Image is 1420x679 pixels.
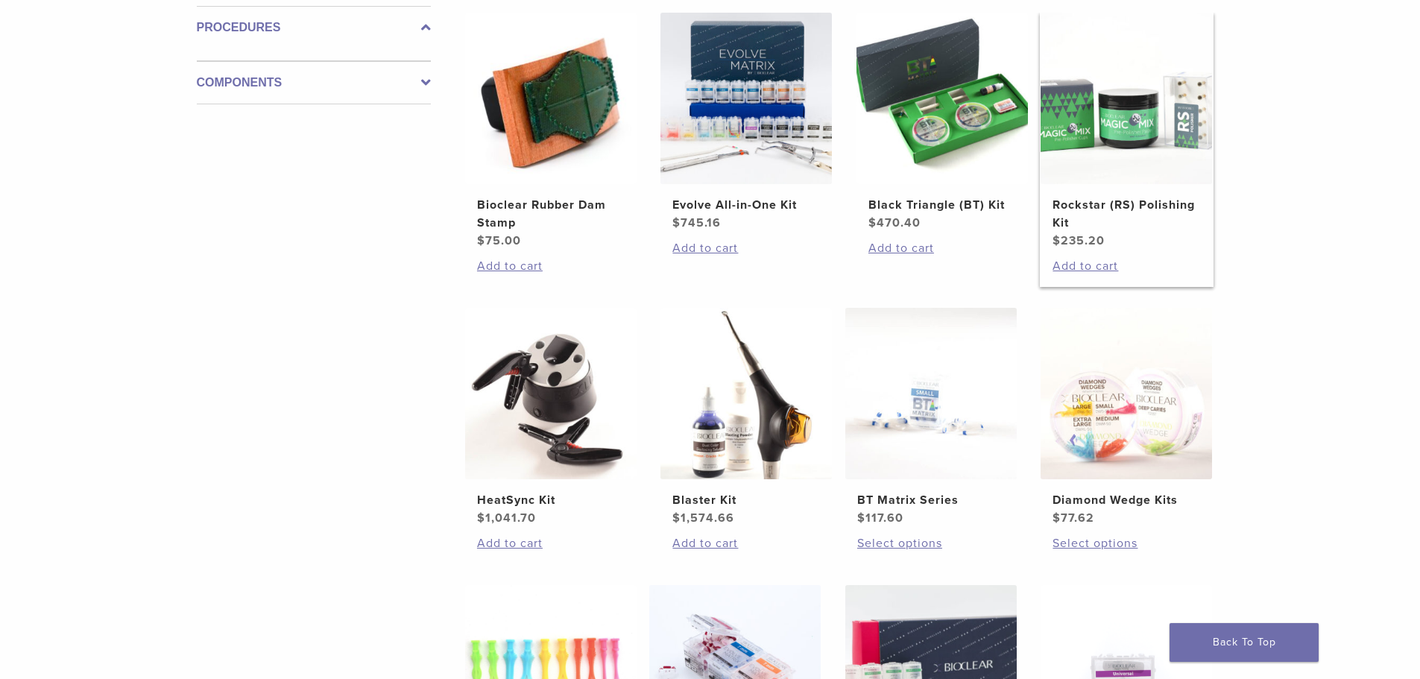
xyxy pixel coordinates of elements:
[672,215,681,230] span: $
[1040,308,1214,527] a: Diamond Wedge KitsDiamond Wedge Kits $77.62
[1053,511,1061,525] span: $
[672,511,681,525] span: $
[868,196,1016,214] h2: Black Triangle (BT) Kit
[477,534,625,552] a: Add to cart: “HeatSync Kit”
[868,215,921,230] bdi: 470.40
[660,13,833,232] a: Evolve All-in-One KitEvolve All-in-One Kit $745.16
[464,308,638,527] a: HeatSync KitHeatSync Kit $1,041.70
[1053,257,1200,275] a: Add to cart: “Rockstar (RS) Polishing Kit”
[845,308,1017,479] img: BT Matrix Series
[868,239,1016,257] a: Add to cart: “Black Triangle (BT) Kit”
[1053,511,1094,525] bdi: 77.62
[672,511,734,525] bdi: 1,574.66
[477,233,485,248] span: $
[845,308,1018,527] a: BT Matrix SeriesBT Matrix Series $117.60
[477,257,625,275] a: Add to cart: “Bioclear Rubber Dam Stamp”
[1041,308,1212,479] img: Diamond Wedge Kits
[856,13,1028,184] img: Black Triangle (BT) Kit
[465,308,637,479] img: HeatSync Kit
[1041,13,1212,184] img: Rockstar (RS) Polishing Kit
[672,239,820,257] a: Add to cart: “Evolve All-in-One Kit”
[1053,491,1200,509] h2: Diamond Wedge Kits
[477,511,536,525] bdi: 1,041.70
[197,74,431,92] label: Components
[672,534,820,552] a: Add to cart: “Blaster Kit”
[1053,233,1105,248] bdi: 235.20
[1053,196,1200,232] h2: Rockstar (RS) Polishing Kit
[477,196,625,232] h2: Bioclear Rubber Dam Stamp
[477,491,625,509] h2: HeatSync Kit
[672,491,820,509] h2: Blaster Kit
[857,534,1005,552] a: Select options for “BT Matrix Series”
[857,511,865,525] span: $
[465,13,637,184] img: Bioclear Rubber Dam Stamp
[857,491,1005,509] h2: BT Matrix Series
[672,196,820,214] h2: Evolve All-in-One Kit
[1053,233,1061,248] span: $
[868,215,877,230] span: $
[477,233,521,248] bdi: 75.00
[672,215,721,230] bdi: 745.16
[857,511,903,525] bdi: 117.60
[477,511,485,525] span: $
[197,19,431,37] label: Procedures
[1053,534,1200,552] a: Select options for “Diamond Wedge Kits”
[660,308,832,479] img: Blaster Kit
[1170,623,1319,662] a: Back To Top
[660,308,833,527] a: Blaster KitBlaster Kit $1,574.66
[856,13,1029,232] a: Black Triangle (BT) KitBlack Triangle (BT) Kit $470.40
[464,13,638,250] a: Bioclear Rubber Dam StampBioclear Rubber Dam Stamp $75.00
[660,13,832,184] img: Evolve All-in-One Kit
[1040,13,1214,250] a: Rockstar (RS) Polishing KitRockstar (RS) Polishing Kit $235.20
